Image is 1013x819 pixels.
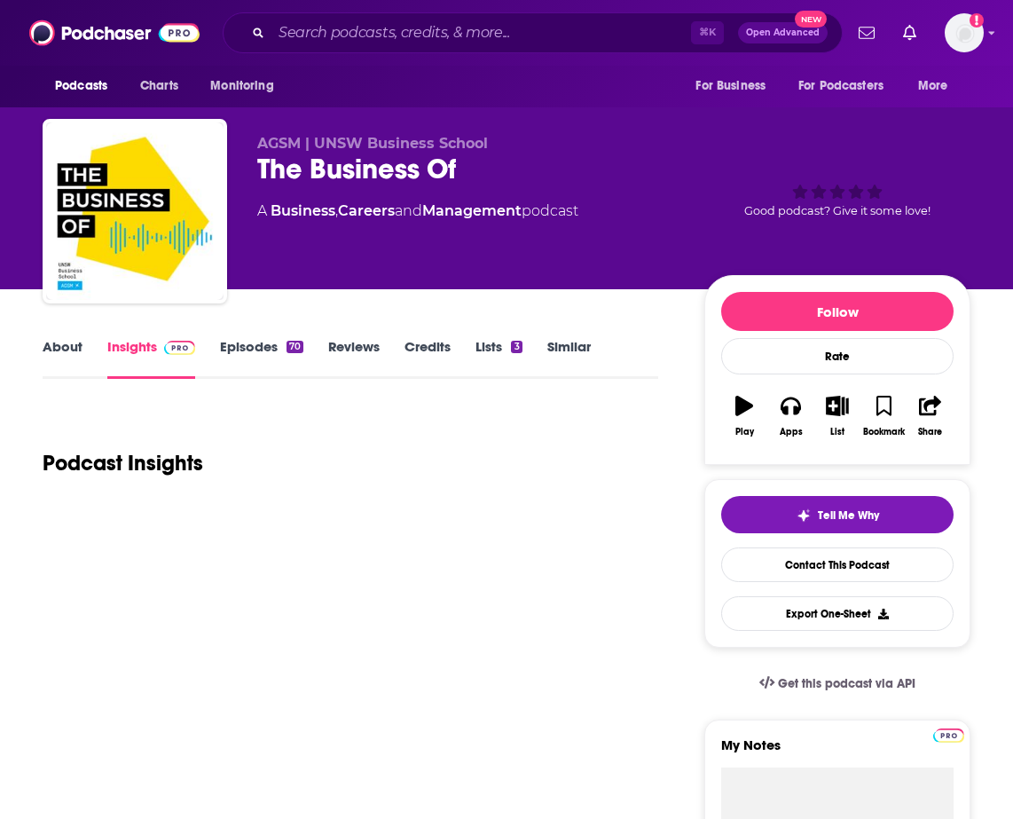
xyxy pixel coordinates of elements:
[220,338,303,379] a: Episodes70
[271,202,335,219] a: Business
[395,202,422,219] span: and
[721,338,954,374] div: Rate
[933,726,964,743] a: Pro website
[852,18,882,48] a: Show notifications dropdown
[780,427,803,437] div: Apps
[257,135,488,152] span: AGSM | UNSW Business School
[721,736,954,768] label: My Notes
[798,74,883,98] span: For Podcasters
[704,135,970,245] div: Good podcast? Give it some love!
[795,11,827,28] span: New
[29,16,200,50] img: Podchaser - Follow, Share and Rate Podcasts
[140,74,178,98] span: Charts
[721,547,954,582] a: Contact This Podcast
[695,74,766,98] span: For Business
[735,427,754,437] div: Play
[746,28,820,37] span: Open Advanced
[683,69,788,103] button: open menu
[744,204,931,217] span: Good podcast? Give it some love!
[721,292,954,331] button: Follow
[830,427,844,437] div: List
[271,19,691,47] input: Search podcasts, credits, & more...
[797,508,811,523] img: tell me why sparkle
[511,341,522,353] div: 3
[335,202,338,219] span: ,
[721,596,954,631] button: Export One-Sheet
[945,13,984,52] button: Show profile menu
[970,13,984,28] svg: Add a profile image
[787,69,909,103] button: open menu
[43,69,130,103] button: open menu
[818,508,879,523] span: Tell Me Why
[287,341,303,353] div: 70
[767,384,813,448] button: Apps
[907,384,954,448] button: Share
[933,728,964,743] img: Podchaser Pro
[210,74,273,98] span: Monitoring
[721,384,767,448] button: Play
[404,338,451,379] a: Credits
[43,450,203,476] h1: Podcast Insights
[691,21,724,44] span: ⌘ K
[945,13,984,52] img: User Profile
[778,676,915,691] span: Get this podcast via API
[198,69,296,103] button: open menu
[814,384,860,448] button: List
[896,18,923,48] a: Show notifications dropdown
[860,384,907,448] button: Bookmark
[422,202,522,219] a: Management
[745,662,930,705] a: Get this podcast via API
[945,13,984,52] span: Logged in as ThriveMarket
[338,202,395,219] a: Careers
[328,338,380,379] a: Reviews
[918,427,942,437] div: Share
[738,22,828,43] button: Open AdvancedNew
[257,201,578,222] div: A podcast
[164,341,195,355] img: Podchaser Pro
[46,122,224,300] img: The Business Of
[547,338,591,379] a: Similar
[721,496,954,533] button: tell me why sparkleTell Me Why
[906,69,970,103] button: open menu
[107,338,195,379] a: InsightsPodchaser Pro
[863,427,905,437] div: Bookmark
[223,12,843,53] div: Search podcasts, credits, & more...
[475,338,522,379] a: Lists3
[918,74,948,98] span: More
[129,69,189,103] a: Charts
[55,74,107,98] span: Podcasts
[43,338,82,379] a: About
